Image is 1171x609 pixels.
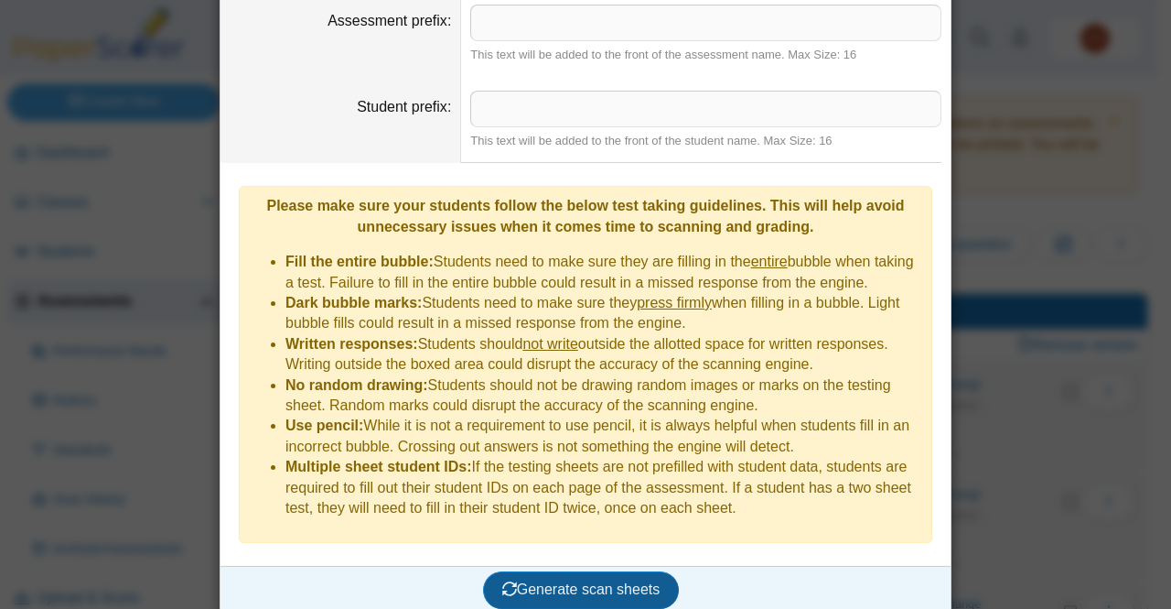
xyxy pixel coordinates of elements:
button: Generate scan sheets [483,571,680,608]
li: Students need to make sure they when filling in a bubble. Light bubble fills could result in a mi... [285,293,922,334]
b: Written responses: [285,336,418,352]
li: While it is not a requirement to use pencil, it is always helpful when students fill in an incorr... [285,416,922,457]
li: Students need to make sure they are filling in the bubble when taking a test. Failure to fill in ... [285,252,922,293]
u: not write [522,336,577,352]
b: Multiple sheet student IDs: [285,459,472,474]
div: This text will be added to the front of the student name. Max Size: 16 [470,133,941,149]
b: Use pencil: [285,418,363,433]
u: entire [751,254,788,269]
b: Dark bubble marks: [285,295,422,310]
li: Students should not be drawing random images or marks on the testing sheet. Random marks could di... [285,375,922,417]
div: This text will be added to the front of the assessment name. Max Size: 16 [470,47,941,63]
label: Assessment prefix [328,13,451,28]
li: Students should outside the allotted space for written responses. Writing outside the boxed area ... [285,334,922,375]
b: Fill the entire bubble: [285,254,434,269]
label: Student prefix [357,99,451,114]
b: Please make sure your students follow the below test taking guidelines. This will help avoid unne... [266,198,904,234]
span: Generate scan sheets [502,582,661,597]
li: If the testing sheets are not prefilled with student data, students are required to fill out thei... [285,457,922,518]
b: No random drawing: [285,377,428,393]
u: press firmly [637,295,712,310]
